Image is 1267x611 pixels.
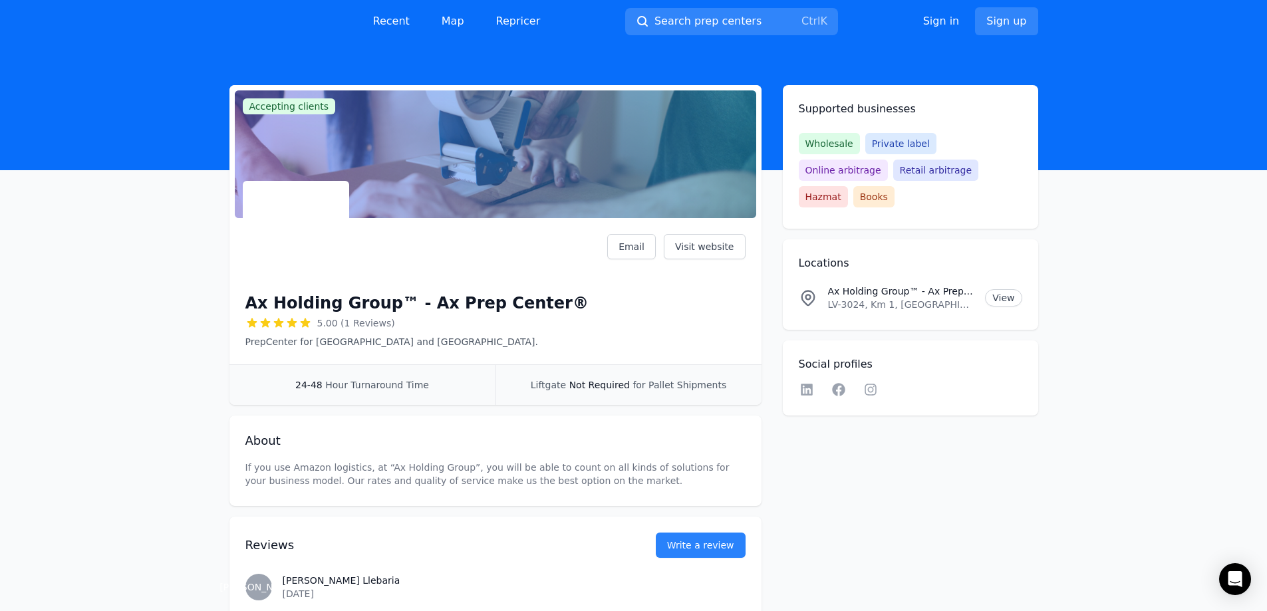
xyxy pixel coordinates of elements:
[243,98,336,114] span: Accepting clients
[985,289,1022,306] a: View
[799,356,1022,372] h2: Social profiles
[664,234,746,259] a: Visit website
[245,536,613,554] h2: Reviews
[799,101,1022,117] h2: Supported businesses
[923,13,960,29] a: Sign in
[317,316,395,330] span: 5.00 (1 Reviews)
[633,380,726,390] span: for Pallet Shipments
[865,133,936,154] span: Private label
[654,13,762,29] span: Search prep centers
[893,160,978,181] span: Retail arbitrage
[245,461,746,487] p: If you use Amazon logistics, at “Ax Holding Group”, you will be able to count on all kinds of sol...
[799,255,1022,271] h2: Locations
[295,380,323,390] span: 24-48
[245,335,589,348] p: PrepCenter for [GEOGRAPHIC_DATA] and [GEOGRAPHIC_DATA].
[486,8,551,35] a: Repricer
[283,574,746,587] h3: [PERSON_NAME] Llebaria
[820,15,827,27] kbd: K
[325,380,429,390] span: Hour Turnaround Time
[219,582,297,592] span: [PERSON_NAME]
[801,15,820,27] kbd: Ctrl
[799,186,848,207] span: Hazmat
[362,8,420,35] a: Recent
[245,293,589,314] h1: Ax Holding Group™ - Ax Prep Center®
[229,12,336,31] img: PrepCenter
[828,285,975,298] p: Ax Holding Group™ - Ax Prep Center®
[828,298,975,311] p: LV-3024, Km 1, [GEOGRAPHIC_DATA], [GEOGRAPHIC_DATA], 25316 , [GEOGRAPHIC_DATA]
[569,380,630,390] span: Not Required
[283,588,314,599] time: [DATE]
[656,533,746,558] a: Write a review
[799,160,888,181] span: Online arbitrage
[245,431,746,450] h2: About
[607,234,656,259] a: Email
[975,7,1038,35] a: Sign up
[625,8,838,35] button: Search prep centersCtrlK
[799,133,860,154] span: Wholesale
[531,380,566,390] span: Liftgate
[853,186,895,207] span: Books
[1219,563,1251,595] div: Open Intercom Messenger
[431,8,475,35] a: Map
[245,183,347,285] img: Ax Holding Group™ - Ax Prep Center®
